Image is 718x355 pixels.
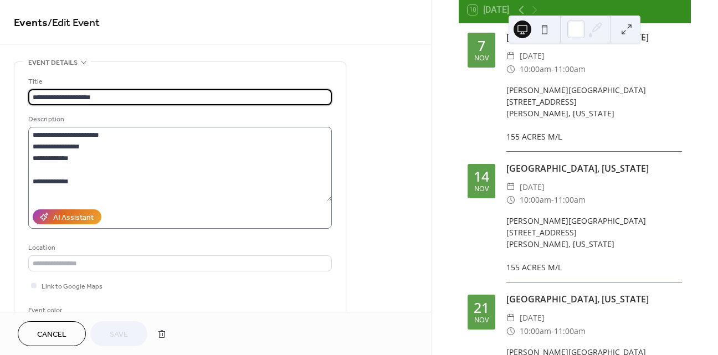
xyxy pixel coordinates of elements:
[474,301,489,315] div: 21
[506,311,515,325] div: ​
[551,63,554,76] span: -
[554,63,586,76] span: 11:00am
[551,325,554,338] span: -
[18,321,86,346] button: Cancel
[506,193,515,207] div: ​
[520,63,551,76] span: 10:00am
[28,57,78,69] span: Event details
[520,193,551,207] span: 10:00am
[28,242,330,254] div: Location
[506,215,682,273] div: [PERSON_NAME][GEOGRAPHIC_DATA] [STREET_ADDRESS] [PERSON_NAME], [US_STATE] 155 ACRES M/L
[506,84,682,142] div: [PERSON_NAME][GEOGRAPHIC_DATA] [STREET_ADDRESS] [PERSON_NAME], [US_STATE] 155 ACRES M/L
[554,325,586,338] span: 11:00am
[551,193,554,207] span: -
[520,49,545,63] span: [DATE]
[48,12,100,34] span: / Edit Event
[520,311,545,325] span: [DATE]
[554,193,586,207] span: 11:00am
[520,325,551,338] span: 10:00am
[478,39,485,53] div: 7
[506,49,515,63] div: ​
[506,162,682,175] div: [GEOGRAPHIC_DATA], [US_STATE]
[37,329,66,341] span: Cancel
[28,76,330,88] div: Title
[474,317,489,324] div: Nov
[28,305,111,316] div: Event color
[506,30,682,44] div: [GEOGRAPHIC_DATA], [US_STATE]
[506,325,515,338] div: ​
[42,281,102,292] span: Link to Google Maps
[28,114,330,125] div: Description
[33,209,101,224] button: AI Assistant
[14,12,48,34] a: Events
[474,169,489,183] div: 14
[506,63,515,76] div: ​
[53,212,94,224] div: AI Assistant
[506,292,682,306] div: [GEOGRAPHIC_DATA], [US_STATE]
[474,55,489,62] div: Nov
[520,181,545,194] span: [DATE]
[474,186,489,193] div: Nov
[506,181,515,194] div: ​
